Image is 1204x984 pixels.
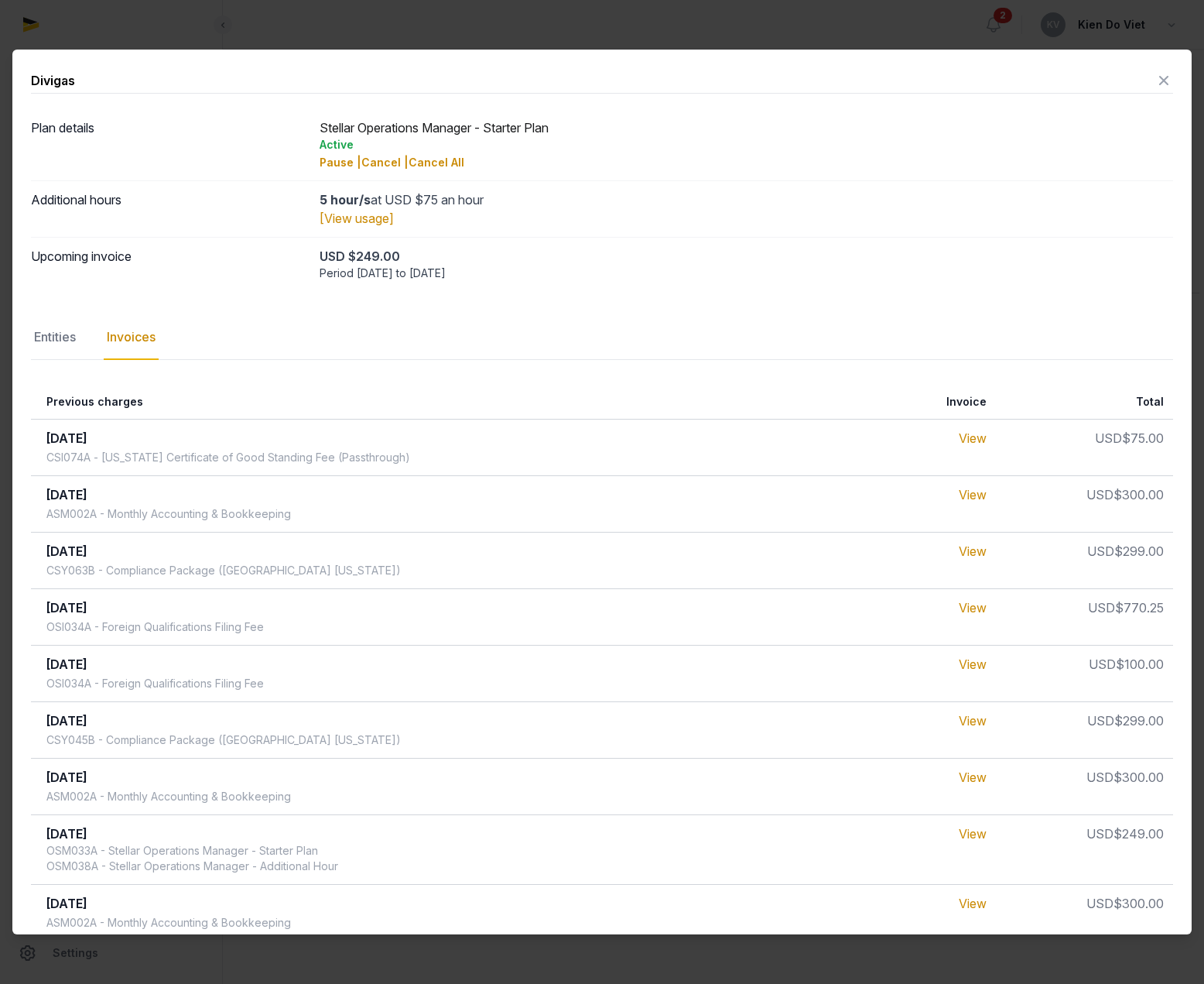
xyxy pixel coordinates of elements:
span: [DATE] [46,896,87,911]
div: Entities [31,315,79,360]
span: $300.00 [1113,896,1164,911]
div: ASM002A - Monthly Accounting & Bookkeeping [46,789,291,804]
a: View [959,657,987,672]
span: [DATE] [46,600,87,615]
span: USD [1095,430,1122,446]
span: USD [1086,487,1113,502]
div: Period [DATE] to [DATE] [320,266,1173,281]
div: Stellar Operations Manager - Starter Plan [320,118,1173,171]
div: ASM002A - Monthly Accounting & Bookkeeping [46,506,291,522]
span: $75.00 [1122,430,1164,446]
a: View [959,430,987,446]
nav: Tabs [31,315,1173,360]
a: [View usage] [320,211,394,226]
div: USD $249.00 [320,247,1173,266]
a: View [959,826,987,842]
dt: Plan details [31,118,307,171]
div: CSI074A - [US_STATE] Certificate of Good Standing Fee (Passthrough) [46,450,410,465]
div: OSI034A - Foreign Qualifications Filing Fee [46,619,264,635]
th: Invoice [777,385,996,420]
div: ASM002A - Monthly Accounting & Bookkeeping [46,915,291,931]
div: at USD $75 an hour [320,190,1173,209]
strong: 5 hour/s [320,192,371,207]
div: Invoices [104,315,159,360]
span: Cancel | [361,156,409,169]
span: $300.00 [1113,487,1164,502]
span: [DATE] [46,713,87,729]
dt: Additional hours [31,190,307,228]
div: CSY045B - Compliance Package ([GEOGRAPHIC_DATA] [US_STATE]) [46,732,401,748]
div: OSI034A - Foreign Qualifications Filing Fee [46,676,264,691]
div: OSM033A - Stellar Operations Manager - Starter Plan OSM038A - Stellar Operations Manager - Additi... [46,843,338,874]
span: $770.25 [1115,600,1164,615]
dt: Upcoming invoice [31,247,307,281]
span: USD [1088,600,1115,615]
span: Cancel All [409,156,464,169]
span: $249.00 [1113,826,1164,842]
span: USD [1089,657,1116,672]
a: View [959,896,987,911]
span: [DATE] [46,430,87,446]
span: [DATE] [46,487,87,502]
div: CSY063B - Compliance Package ([GEOGRAPHIC_DATA] [US_STATE]) [46,563,401,578]
span: $100.00 [1116,657,1164,672]
a: View [959,487,987,502]
span: USD [1087,713,1114,729]
span: USD [1087,543,1114,559]
span: USD [1086,826,1113,842]
div: Active [320,137,1173,153]
span: [DATE] [46,826,87,842]
a: View [959,770,987,785]
a: View [959,713,987,729]
span: [DATE] [46,770,87,785]
span: $299.00 [1114,543,1164,559]
th: Total [996,385,1173,420]
a: View [959,600,987,615]
span: Pause | [320,156,361,169]
span: [DATE] [46,543,87,559]
span: USD [1086,770,1113,785]
span: [DATE] [46,657,87,672]
span: $300.00 [1113,770,1164,785]
div: Divigas [31,71,75,90]
th: Previous charges [31,385,777,420]
a: View [959,543,987,559]
span: $299.00 [1114,713,1164,729]
span: USD [1086,896,1113,911]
